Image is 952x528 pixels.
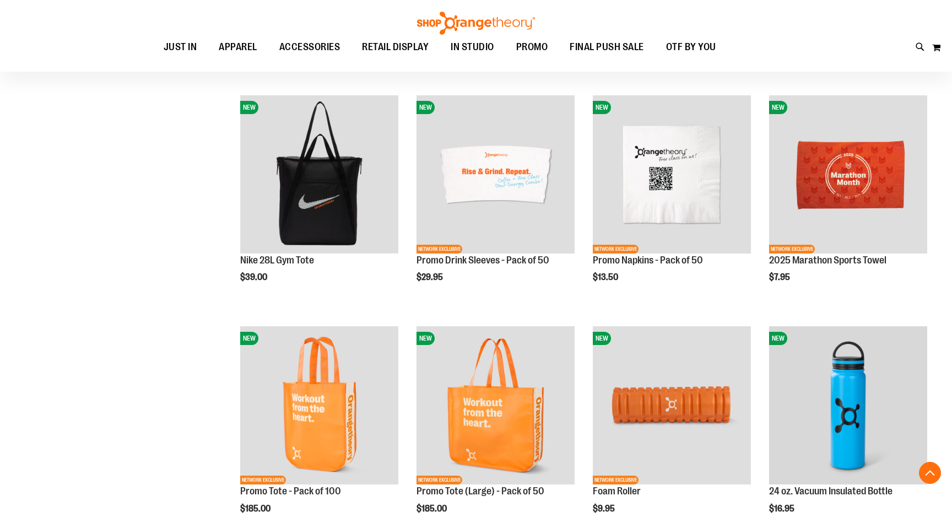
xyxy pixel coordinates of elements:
span: NEW [416,332,435,345]
span: IN STUDIO [451,35,494,60]
a: RETAIL DISPLAY [351,35,440,60]
img: Foam Roller [593,326,751,484]
img: Nike 28L Gym Tote [240,95,398,254]
span: $185.00 [240,504,272,514]
a: Foam RollerNEWNETWORK EXCLUSIVE [593,326,751,486]
img: Shop Orangetheory [415,12,537,35]
img: Promo Tote (Large) - Pack of 50 [416,326,575,484]
a: Promo Tote (Large) - Pack of 50NEWNETWORK EXCLUSIVE [416,326,575,486]
a: Promo Drink Sleeves - Pack of 50 [416,255,549,266]
span: RETAIL DISPLAY [362,35,429,60]
div: product [411,90,580,311]
span: NEW [593,332,611,345]
a: PROMO [505,35,559,60]
span: NETWORK EXCLUSIVE [416,476,462,484]
span: $9.95 [593,504,616,514]
span: NEW [593,101,611,114]
a: Promo Napkins - Pack of 50NEWNETWORK EXCLUSIVE [593,95,751,255]
button: Back To Top [919,462,941,484]
a: 2025 Marathon Sports Towel [769,255,886,266]
span: NETWORK EXCLUSIVE [240,476,286,484]
img: 2025 Marathon Sports Towel [769,95,927,254]
img: Promo Napkins - Pack of 50 [593,95,751,254]
span: FINAL PUSH SALE [570,35,644,60]
span: APPAREL [219,35,257,60]
a: JUST IN [153,35,208,60]
a: Promo Drink Sleeves - Pack of 50NEWNETWORK EXCLUSIVE [416,95,575,255]
a: 2025 Marathon Sports TowelNEWNETWORK EXCLUSIVE [769,95,927,255]
a: APPAREL [208,35,268,60]
span: OTF BY YOU [666,35,716,60]
img: Promo Drink Sleeves - Pack of 50 [416,95,575,254]
span: $7.95 [769,272,792,282]
span: ACCESSORIES [279,35,340,60]
span: $29.95 [416,272,445,282]
img: Promo Tote - Pack of 100 [240,326,398,484]
div: product [587,90,756,311]
div: product [235,90,404,311]
a: Promo Tote (Large) - Pack of 50 [416,486,544,497]
span: $185.00 [416,504,448,514]
span: NETWORK EXCLUSIVE [593,476,639,484]
a: Nike 28L Gym Tote [240,255,314,266]
a: OTF BY YOU [655,35,727,60]
span: NEW [240,101,258,114]
a: IN STUDIO [440,35,505,60]
span: NEW [769,332,787,345]
span: NETWORK EXCLUSIVE [593,245,639,254]
span: $13.50 [593,272,620,282]
span: PROMO [516,35,548,60]
span: $16.95 [769,504,796,514]
span: $39.00 [240,272,269,282]
a: Promo Tote - Pack of 100 [240,486,341,497]
a: ACCESSORIES [268,35,351,60]
span: NEW [240,332,258,345]
span: NEW [769,101,787,114]
a: Foam Roller [593,486,641,497]
a: Promo Tote - Pack of 100NEWNETWORK EXCLUSIVE [240,326,398,486]
span: JUST IN [164,35,197,60]
span: NETWORK EXCLUSIVE [416,245,462,254]
img: 24 oz. Vacuum Insulated Bottle [769,326,927,484]
a: 24 oz. Vacuum Insulated BottleNEW [769,326,927,486]
div: product [764,90,933,311]
a: Nike 28L Gym ToteNEW [240,95,398,255]
span: NEW [416,101,435,114]
a: Promo Napkins - Pack of 50 [593,255,703,266]
a: 24 oz. Vacuum Insulated Bottle [769,486,892,497]
span: NETWORK EXCLUSIVE [769,245,815,254]
a: FINAL PUSH SALE [559,35,655,60]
